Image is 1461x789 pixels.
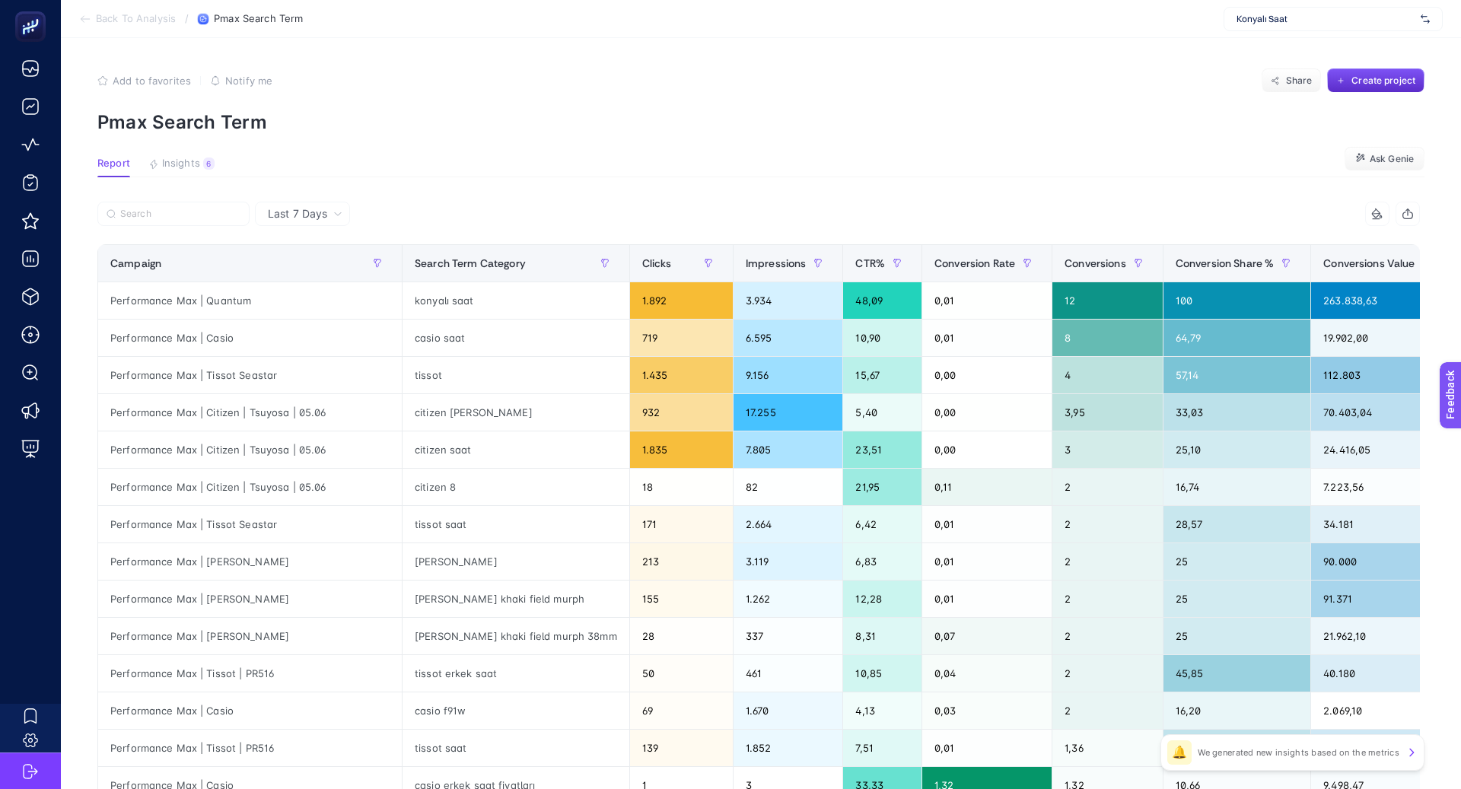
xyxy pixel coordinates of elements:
[98,394,402,431] div: Performance Max | Citizen | Tsuyosa | 05.06
[1311,730,1451,766] div: 51.474,87
[98,581,402,617] div: Performance Max | [PERSON_NAME]
[403,320,629,356] div: casio saat
[630,543,733,580] div: 213
[1286,75,1313,87] span: Share
[403,692,629,729] div: casio f91w
[403,282,629,319] div: konyalı saat
[1163,282,1311,319] div: 100
[922,581,1052,617] div: 0,01
[843,394,921,431] div: 5,40
[843,543,921,580] div: 6,83
[922,320,1052,356] div: 0,01
[734,357,843,393] div: 9.156
[403,543,629,580] div: [PERSON_NAME]
[1262,68,1321,93] button: Share
[843,320,921,356] div: 10,90
[403,357,629,393] div: tissot
[98,320,402,356] div: Performance Max | Casio
[630,618,733,654] div: 28
[734,282,843,319] div: 3.934
[1052,469,1163,505] div: 2
[843,618,921,654] div: 8,31
[225,75,272,87] span: Notify me
[1052,692,1163,729] div: 2
[734,469,843,505] div: 82
[855,257,885,269] span: CTR%
[1163,394,1311,431] div: 33,03
[97,111,1424,133] p: Pmax Search Term
[734,506,843,542] div: 2.664
[1237,13,1415,25] span: Konyalı Saat
[1052,320,1163,356] div: 8
[1052,618,1163,654] div: 2
[210,75,272,87] button: Notify me
[843,469,921,505] div: 21,95
[98,655,402,692] div: Performance Max | Tissot | PR516
[1311,469,1451,505] div: 7.223,56
[1163,581,1311,617] div: 25
[268,206,327,221] span: Last 7 Days
[630,282,733,319] div: 1.892
[1311,357,1451,393] div: 112.803
[734,655,843,692] div: 461
[1163,655,1311,692] div: 45,85
[1311,506,1451,542] div: 34.181
[1311,394,1451,431] div: 70.403,04
[1311,655,1451,692] div: 40.180
[843,730,921,766] div: 7,51
[403,730,629,766] div: tissot saat
[642,257,672,269] span: Clicks
[9,5,58,17] span: Feedback
[185,12,189,24] span: /
[843,357,921,393] div: 15,67
[1163,320,1311,356] div: 64,79
[1052,394,1163,431] div: 3,95
[630,506,733,542] div: 171
[1167,740,1192,765] div: 🔔
[1311,431,1451,468] div: 24.416,05
[98,730,402,766] div: Performance Max | Tissot | PR516
[1052,506,1163,542] div: 2
[1065,257,1126,269] span: Conversions
[1052,581,1163,617] div: 2
[203,157,215,170] div: 6
[1163,692,1311,729] div: 16,20
[734,692,843,729] div: 1.670
[113,75,191,87] span: Add to favorites
[843,431,921,468] div: 23,51
[1311,282,1451,319] div: 263.838,63
[1163,543,1311,580] div: 25
[843,282,921,319] div: 48,09
[1163,469,1311,505] div: 16,74
[1163,506,1311,542] div: 28,57
[630,692,733,729] div: 69
[1311,581,1451,617] div: 91.371
[120,208,240,220] input: Search
[922,618,1052,654] div: 0,07
[922,469,1052,505] div: 0,11
[1311,692,1451,729] div: 2.069,10
[1198,746,1399,759] p: We generated new insights based on the metrics
[98,431,402,468] div: Performance Max | Citizen | Tsuyosa | 05.06
[403,581,629,617] div: [PERSON_NAME] khaki field murph
[922,394,1052,431] div: 0,00
[1052,282,1163,319] div: 12
[934,257,1015,269] span: Conversion Rate
[97,75,191,87] button: Add to favorites
[1163,730,1311,766] div: 31,23
[110,257,161,269] span: Campaign
[922,282,1052,319] div: 0,01
[734,431,843,468] div: 7.805
[1323,257,1415,269] span: Conversions Value
[98,543,402,580] div: Performance Max | [PERSON_NAME]
[1311,320,1451,356] div: 19.902,00
[1370,153,1414,165] span: Ask Genie
[98,618,402,654] div: Performance Max | [PERSON_NAME]
[843,692,921,729] div: 4,13
[1052,357,1163,393] div: 4
[734,394,843,431] div: 17.255
[162,157,200,170] span: Insights
[97,157,130,170] span: Report
[1163,357,1311,393] div: 57,14
[403,506,629,542] div: tissot saat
